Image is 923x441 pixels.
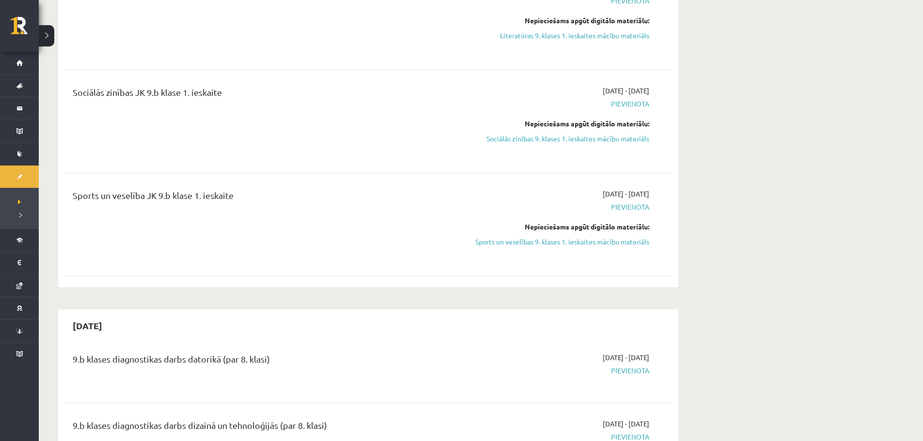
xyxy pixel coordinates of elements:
div: Nepieciešams apgūt digitālo materiālu: [467,119,649,129]
div: Nepieciešams apgūt digitālo materiālu: [467,222,649,232]
span: [DATE] - [DATE] [603,352,649,363]
div: Nepieciešams apgūt digitālo materiālu: [467,15,649,26]
div: Sociālās zinības JK 9.b klase 1. ieskaite [73,86,452,104]
span: [DATE] - [DATE] [603,419,649,429]
span: Pievienota [467,365,649,376]
span: [DATE] - [DATE] [603,189,649,199]
div: 9.b klases diagnostikas darbs datorikā (par 8. klasi) [73,352,452,370]
h2: [DATE] [63,314,112,337]
div: Sports un veselība JK 9.b klase 1. ieskaite [73,189,452,207]
a: Sociālās zinības 9. klases 1. ieskaites mācību materiāls [467,134,649,144]
span: [DATE] - [DATE] [603,86,649,96]
a: Literatūras 9. klases 1. ieskaites mācību materiāls [467,30,649,41]
div: 9.b klases diagnostikas darbs dizainā un tehnoloģijās (par 8. klasi) [73,419,452,437]
span: Pievienota [467,99,649,109]
a: Rīgas 1. Tālmācības vidusskola [11,17,39,41]
span: Pievienota [467,202,649,212]
a: Sports un veselības 9. klases 1. ieskaites mācību materiāls [467,237,649,247]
